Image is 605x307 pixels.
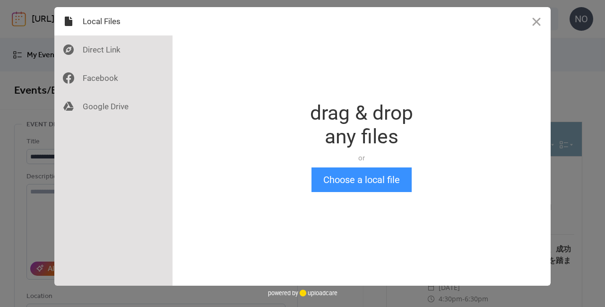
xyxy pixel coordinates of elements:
[522,7,551,35] button: Close
[311,167,412,192] button: Choose a local file
[310,101,413,149] div: drag & drop any files
[268,286,337,300] div: powered by
[54,92,173,121] div: Google Drive
[298,289,337,297] a: uploadcare
[310,153,413,163] div: or
[54,64,173,92] div: Facebook
[54,7,173,35] div: Local Files
[54,35,173,64] div: Direct Link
